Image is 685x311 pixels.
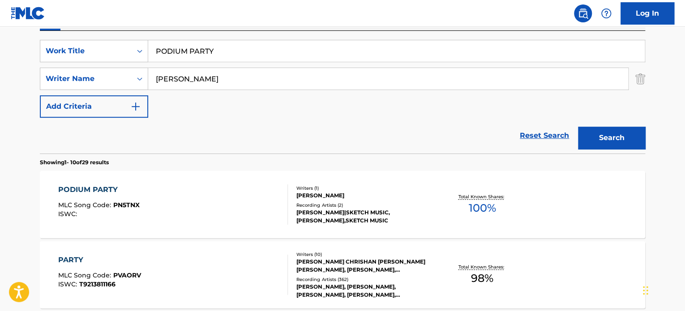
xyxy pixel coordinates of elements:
[40,171,645,238] a: PODIUM PARTYMLC Song Code:PN5TNXISWC:Writers (1)[PERSON_NAME]Recording Artists (2)[PERSON_NAME]|S...
[130,101,141,112] img: 9d2ae6d4665cec9f34b9.svg
[601,8,612,19] img: help
[58,280,79,288] span: ISWC :
[574,4,592,22] a: Public Search
[113,201,140,209] span: PN5TNX
[11,7,45,20] img: MLC Logo
[113,271,141,279] span: PVAORV
[40,241,645,308] a: PARTYMLC Song Code:PVAORVISWC:T9213811166Writers (10)[PERSON_NAME] CHRISHAN [PERSON_NAME] [PERSON...
[296,209,432,225] div: [PERSON_NAME]|SKETCH MUSIC, [PERSON_NAME],SKETCH MUSIC
[471,270,493,286] span: 98 %
[58,184,140,195] div: PODIUM PARTY
[296,192,432,200] div: [PERSON_NAME]
[79,280,116,288] span: T9213811166
[515,126,574,145] a: Reset Search
[58,210,79,218] span: ISWC :
[640,268,685,311] iframe: Chat Widget
[468,200,496,216] span: 100 %
[46,73,126,84] div: Writer Name
[643,277,648,304] div: Drag
[578,8,588,19] img: search
[40,158,109,166] p: Showing 1 - 10 of 29 results
[58,201,113,209] span: MLC Song Code :
[40,40,645,153] form: Search Form
[458,264,506,270] p: Total Known Shares:
[296,251,432,258] div: Writers ( 10 )
[621,2,674,25] a: Log In
[635,68,645,90] img: Delete Criterion
[458,193,506,200] p: Total Known Shares:
[296,185,432,192] div: Writers ( 1 )
[46,46,126,56] div: Work Title
[597,4,615,22] div: Help
[296,276,432,283] div: Recording Artists ( 362 )
[58,271,113,279] span: MLC Song Code :
[40,95,148,118] button: Add Criteria
[296,202,432,209] div: Recording Artists ( 2 )
[578,127,645,149] button: Search
[296,283,432,299] div: [PERSON_NAME], [PERSON_NAME], [PERSON_NAME], [PERSON_NAME], [PERSON_NAME]|[PERSON_NAME]|[PERSON_N...
[58,255,141,265] div: PARTY
[296,258,432,274] div: [PERSON_NAME] CHRISHAN [PERSON_NAME] [PERSON_NAME], [PERSON_NAME], [PERSON_NAME], [PERSON_NAME], ...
